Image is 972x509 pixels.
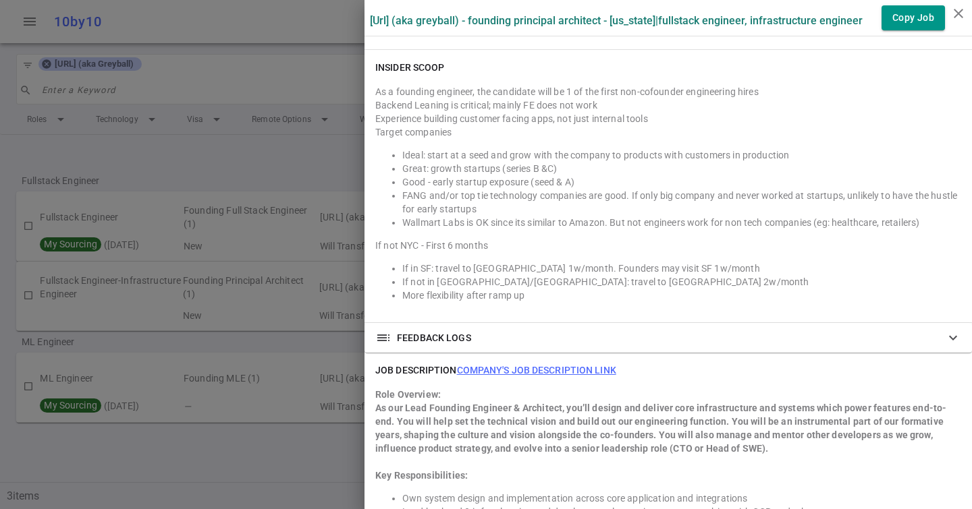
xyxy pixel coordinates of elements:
[950,5,967,22] i: close
[375,85,961,98] div: As a founding engineer, the candidate will be 1 of the first non-cofounder engineering hires
[375,125,961,139] div: Target companies
[402,262,961,275] li: If in SF: travel to [GEOGRAPHIC_DATA] 1w/month. Founders may visit SF 1w/month
[375,389,441,400] strong: Role Overview:
[402,148,961,162] li: Ideal: start at a seed and grow with the company to products with customers in production
[375,402,946,454] strong: As our Lead Founding Engineer & Architect, you’ll design and deliver core infrastructure and syst...
[457,365,616,376] a: Company's job description link
[375,98,961,112] div: Backend Leaning is critical; mainly FE does not work
[402,216,961,229] li: Wallmart Labs is OK since its similar to Amazon. But not engineers work for non tech companies (e...
[375,470,468,481] strong: Key Responsibilities:
[375,363,616,377] h6: JOB DESCRIPTION
[370,14,863,27] label: [URL] (aka Greyball) - Founding Principal Architect - [US_STATE] | Fullstack Engineer, Infrastruc...
[402,491,961,505] li: Own system design and implementation across core application and integrations
[882,5,945,30] button: Copy Job
[375,239,961,252] div: If not NYC - First 6 months
[375,330,391,346] span: toc
[945,330,961,346] span: expand_more
[402,275,961,289] li: If not in [GEOGRAPHIC_DATA]/[GEOGRAPHIC_DATA]: travel to [GEOGRAPHIC_DATA] 2w/month
[375,61,444,74] h6: INSIDER SCOOP
[402,175,961,189] li: Good - early startup exposure (seed & A)
[402,289,961,302] li: More flexibility after ramp up
[397,331,471,345] span: FEEDBACK LOGS
[375,112,961,125] div: Experience building customer facing apps, not just internal tools
[364,323,972,353] div: FEEDBACK LOGS
[402,162,961,175] li: Great: growth startups (series B &C)
[402,189,961,216] li: FANG and/or top tie technology companies are good. If only big company and never worked at startu...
